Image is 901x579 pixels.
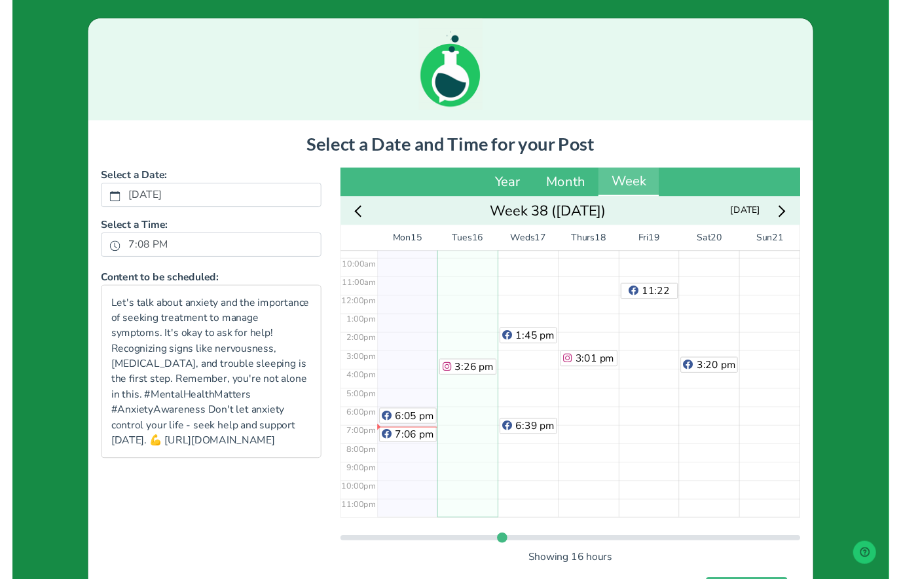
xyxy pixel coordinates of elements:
[339,494,374,506] span: 10:00pm
[111,189,161,212] label: [DATE]
[703,368,743,383] span: 3:20 pm
[339,303,374,315] span: 12:00pm
[409,237,421,252] span: 15
[91,137,810,159] h3: Select a Date and Time for your Post
[512,237,537,252] span: Weds
[101,303,307,460] p: Let's talk about anxiety and the importance of seeking treatment to manage symptoms. It's okay to...
[344,456,374,468] span: 8:00pm
[483,172,536,202] button: Year view
[100,244,111,261] button: clock
[91,277,318,293] p: Content to be scheduled:
[344,418,374,430] span: 6:00pm
[394,420,433,435] span: 6:05 pm
[346,206,370,227] button: Previous week
[91,173,159,187] b: Select a Date:
[100,196,111,207] svg: calendar
[654,237,666,252] span: 19
[375,439,437,439] div: 19:08
[100,248,111,258] svg: clock
[344,399,374,411] span: 5:00pm
[537,237,549,252] span: 17
[517,431,557,445] span: 6:39 pm
[344,475,374,487] span: 9:00pm
[344,322,374,334] span: 1:00pm
[100,193,111,210] button: calendar
[574,237,598,252] span: Thurs
[454,370,494,384] span: 3:26 pm
[644,237,654,252] span: Fri
[472,237,484,252] span: 16
[452,237,472,252] span: Tues
[344,341,374,353] span: 2:00pm
[718,237,730,252] span: 20
[535,172,602,202] button: Month view
[517,338,557,352] span: 1:45 pm
[777,206,801,227] button: Next week
[765,237,781,252] span: Sun
[339,265,374,277] span: 10:00am
[111,240,168,263] label: 7:08 PM
[602,172,665,202] button: Week view
[391,237,409,252] span: Mon
[647,292,676,322] span: 11:22 am
[734,208,773,225] span: [DATE]
[730,208,777,225] button: Today
[344,379,374,391] span: 4:00pm
[339,513,374,525] span: 11:00pm
[781,237,793,252] span: 21
[598,237,610,252] span: 18
[579,362,619,376] span: 3:01 pm
[337,172,810,202] div: Calendar views navigation
[344,360,374,372] span: 3:00pm
[704,237,718,252] span: Sat
[487,206,614,227] button: Go to month view
[339,284,374,296] span: 11:00am
[418,19,483,113] img: loading_green.c7b22621.gif
[394,439,433,454] span: 7:06 pm
[91,224,160,238] b: Select a Time:
[344,437,374,449] span: 7:00pm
